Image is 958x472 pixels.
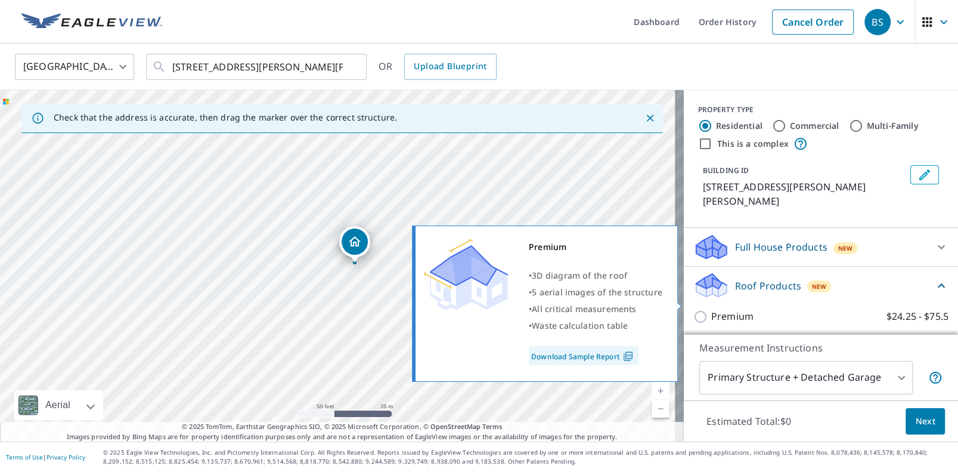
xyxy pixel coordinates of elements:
[910,165,939,184] button: Edit building 1
[717,138,789,150] label: This is a complex
[529,317,662,334] div: •
[6,454,85,461] p: |
[46,453,85,461] a: Privacy Policy
[906,408,945,435] button: Next
[652,400,669,418] a: Current Level 19, Zoom Out
[529,301,662,317] div: •
[735,279,801,293] p: Roof Products
[14,390,103,420] div: Aerial
[735,240,827,254] p: Full House Products
[697,408,801,434] p: Estimated Total: $0
[812,282,827,291] span: New
[54,112,397,123] p: Check that the address is accurate, then drag the marker over the correct structure.
[21,13,162,31] img: EV Logo
[886,309,948,324] p: $24.25 - $75.5
[652,382,669,400] a: Current Level 19, Zoom In
[532,320,628,331] span: Waste calculation table
[532,286,662,298] span: 5 aerial images of the structure
[699,361,913,394] div: Primary Structure + Detached Garage
[15,50,134,84] div: [GEOGRAPHIC_DATA]
[6,453,43,461] a: Terms of Use
[404,54,496,80] a: Upload Blueprint
[838,243,853,253] span: New
[424,239,508,310] img: Premium
[772,10,854,35] a: Cancel Order
[703,165,749,175] p: BUILDING ID
[529,267,662,284] div: •
[103,448,952,466] p: © 2025 Eagle View Technologies, Inc. and Pictometry International Corp. All Rights Reserved. Repo...
[529,346,638,365] a: Download Sample Report
[532,303,636,314] span: All critical measurements
[339,226,370,263] div: Dropped pin, building 1, Residential property, 54420 Marlee Rd Callahan, FL 32011
[928,371,943,385] span: Your report will include the primary structure and a detached garage if one exists.
[430,422,480,431] a: OpenStreetMap
[532,270,627,281] span: 3D diagram of the roof
[379,54,497,80] div: OR
[790,120,839,132] label: Commercial
[642,110,658,126] button: Close
[716,120,762,132] label: Residential
[699,341,943,355] p: Measurement Instructions
[529,284,662,301] div: •
[182,422,502,432] span: © 2025 TomTom, Earthstar Geographics SIO, © 2025 Microsoft Corporation, ©
[693,233,948,261] div: Full House ProductsNew
[711,309,754,324] p: Premium
[915,414,935,429] span: Next
[703,180,906,208] p: [STREET_ADDRESS][PERSON_NAME][PERSON_NAME]
[414,59,486,74] span: Upload Blueprint
[42,390,74,420] div: Aerial
[698,104,944,115] div: PROPERTY TYPE
[867,120,919,132] label: Multi-Family
[620,351,636,362] img: Pdf Icon
[529,239,662,255] div: Premium
[693,272,948,300] div: Roof ProductsNew
[482,422,502,431] a: Terms
[864,9,891,35] div: BS
[172,50,342,84] input: Search by address or latitude-longitude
